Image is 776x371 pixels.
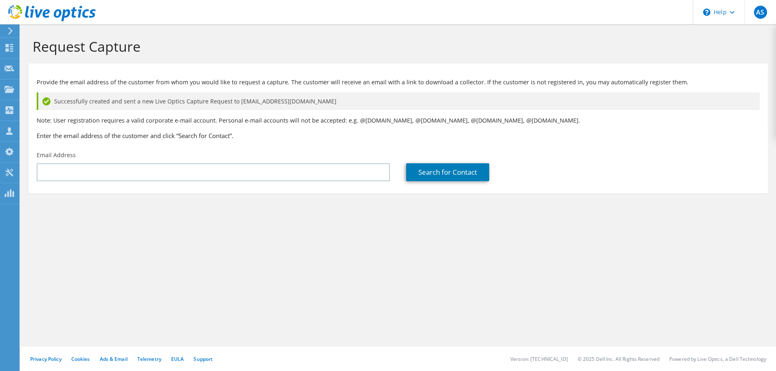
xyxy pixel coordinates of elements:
a: EULA [171,356,184,362]
a: Telemetry [137,356,161,362]
p: Note: User registration requires a valid corporate e-mail account. Personal e-mail accounts will ... [37,116,760,125]
a: Support [193,356,213,362]
svg: \n [703,9,710,16]
a: Ads & Email [100,356,128,362]
h3: Enter the email address of the customer and click “Search for Contact”. [37,131,760,140]
li: Powered by Live Optics, a Dell Technology [669,356,766,362]
a: Search for Contact [406,163,489,181]
a: Privacy Policy [30,356,62,362]
h1: Request Capture [33,38,760,55]
a: Cookies [71,356,90,362]
span: Successfully created and sent a new Live Optics Capture Request to [EMAIL_ADDRESS][DOMAIN_NAME] [54,97,336,106]
li: © 2025 Dell Inc. All Rights Reserved [578,356,659,362]
li: Version: [TECHNICAL_ID] [510,356,568,362]
p: Provide the email address of the customer from whom you would like to request a capture. The cust... [37,78,760,87]
label: Email Address [37,151,76,159]
span: AS [754,6,767,19]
